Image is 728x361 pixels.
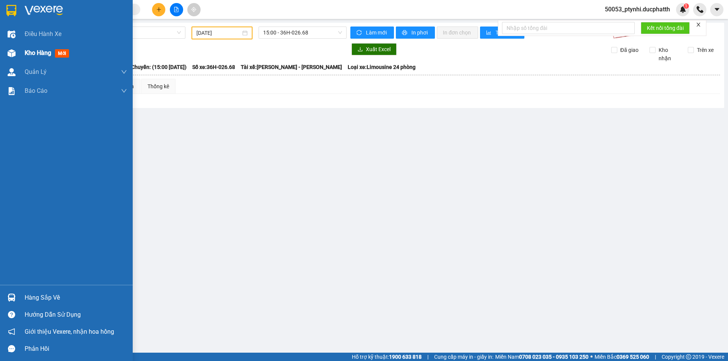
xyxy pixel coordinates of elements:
[8,30,16,38] img: warehouse-icon
[8,328,15,335] span: notification
[656,46,682,63] span: Kho nhận
[121,69,127,75] span: down
[152,3,165,16] button: plus
[599,5,676,14] span: 50053_ptynhi.ducphatth
[389,354,422,360] strong: 1900 633 818
[684,3,689,9] sup: 1
[697,6,703,13] img: phone-icon
[434,353,493,361] span: Cung cấp máy in - giấy in:
[714,6,720,13] span: caret-down
[25,327,114,336] span: Giới thiệu Vexere, nhận hoa hồng
[356,30,363,36] span: sync
[55,49,69,58] span: mới
[191,7,196,12] span: aim
[495,353,588,361] span: Miền Nam
[6,5,16,16] img: logo-vxr
[8,311,15,318] span: question-circle
[486,30,493,36] span: bar-chart
[25,29,61,39] span: Điều hành xe
[427,353,428,361] span: |
[174,7,179,12] span: file-add
[595,353,649,361] span: Miền Bắc
[480,27,524,39] button: bar-chartThống kê
[402,30,408,36] span: printer
[351,43,397,55] button: downloadXuất Excel
[121,88,127,94] span: down
[641,22,690,34] button: Kết nối tổng đài
[647,24,684,32] span: Kết nối tổng đài
[679,6,686,13] img: icon-new-feature
[25,67,47,77] span: Quản Lý
[192,63,235,71] span: Số xe: 36H-026.68
[411,28,429,37] span: In phơi
[263,27,342,38] span: 15:00 - 36H-026.68
[710,3,723,16] button: caret-down
[617,46,642,54] span: Đã giao
[396,27,435,39] button: printerIn phơi
[8,294,16,302] img: warehouse-icon
[170,3,183,16] button: file-add
[685,3,687,9] span: 1
[366,28,388,37] span: Làm mới
[8,49,16,57] img: warehouse-icon
[686,354,691,359] span: copyright
[502,22,635,34] input: Nhập số tổng đài
[8,87,16,95] img: solution-icon
[25,343,127,355] div: Phản hồi
[590,355,593,358] span: ⚪️
[25,49,51,56] span: Kho hàng
[655,353,656,361] span: |
[696,22,701,27] span: close
[348,63,416,71] span: Loại xe: Limousine 24 phòng
[350,27,394,39] button: syncLàm mới
[617,354,649,360] strong: 0369 525 060
[8,345,15,352] span: message
[25,309,127,320] div: Hướng dẫn sử dụng
[352,353,422,361] span: Hỗ trợ kỹ thuật:
[437,27,478,39] button: In đơn chọn
[147,82,169,91] div: Thống kê
[131,63,187,71] span: Chuyến: (15:00 [DATE])
[358,47,363,53] span: download
[187,3,201,16] button: aim
[241,63,342,71] span: Tài xế: [PERSON_NAME] - [PERSON_NAME]
[156,7,162,12] span: plus
[196,29,241,37] input: 23/04/2025
[366,45,391,53] span: Xuất Excel
[25,292,127,303] div: Hàng sắp về
[25,86,47,95] span: Báo cáo
[519,354,588,360] strong: 0708 023 035 - 0935 103 250
[8,68,16,76] img: warehouse-icon
[694,46,717,54] span: Trên xe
